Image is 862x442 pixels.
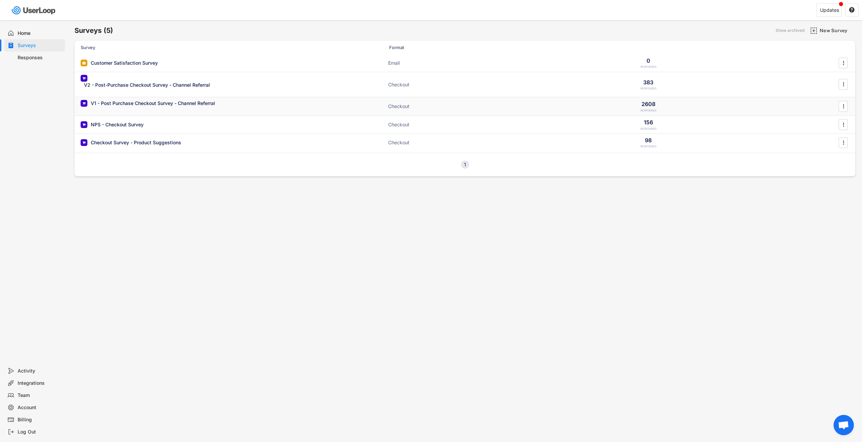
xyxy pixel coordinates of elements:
[388,121,456,128] div: Checkout
[840,79,847,89] button: 
[388,81,456,88] div: Checkout
[91,60,158,66] div: Customer Satisfaction Survey
[640,87,656,90] div: RESPONSES
[388,139,456,146] div: Checkout
[840,58,847,68] button: 
[91,121,144,128] div: NPS - Checkout Survey
[81,44,216,50] div: Survey
[834,415,854,435] a: Open chat
[640,109,656,112] div: RESPONSES
[18,55,62,61] div: Responses
[18,42,62,49] div: Surveys
[843,121,844,128] text: 
[843,103,844,110] text: 
[18,380,62,386] div: Integrations
[645,136,652,144] div: 98
[75,26,113,35] h6: Surveys (5)
[84,82,210,88] div: V2 - Post-Purchase Checkout Survey - Channel Referral
[10,3,58,17] img: userloop-logo-01.svg
[461,162,469,167] div: 1
[840,138,847,148] button: 
[388,60,456,66] div: Email
[640,127,656,131] div: RESPONSES
[820,8,839,13] div: Updates
[843,139,844,146] text: 
[18,392,62,399] div: Team
[843,81,844,88] text: 
[776,28,804,33] div: Show archived
[820,27,854,34] div: New Survey
[647,57,650,64] div: 0
[644,119,653,126] div: 156
[849,7,855,13] button: 
[91,139,181,146] div: Checkout Survey - Product Suggestions
[18,30,62,37] div: Home
[91,100,215,107] div: V1 - Post Purchase Checkout Survey - Channel Referral
[643,79,653,86] div: 383
[810,27,817,34] img: AddMajor.svg
[18,404,62,411] div: Account
[389,44,457,50] div: Format
[18,417,62,423] div: Billing
[640,145,656,148] div: RESPONSES
[640,65,656,69] div: RESPONSES
[18,429,62,435] div: Log Out
[843,59,844,66] text: 
[18,368,62,374] div: Activity
[388,103,456,110] div: Checkout
[840,101,847,111] button: 
[642,100,655,108] div: 2608
[840,120,847,130] button: 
